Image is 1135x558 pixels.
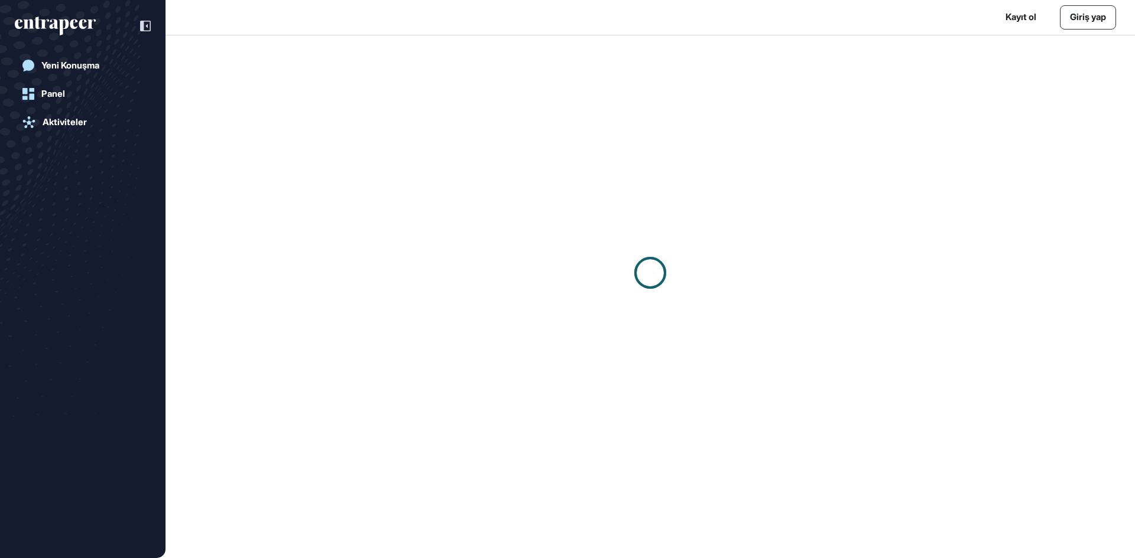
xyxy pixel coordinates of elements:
a: Kayıt ol [1006,11,1036,24]
div: entrapeer-logo [15,17,96,35]
div: Yeni Konuşma [41,60,99,71]
a: Giriş yap [1060,5,1116,30]
div: Panel [41,89,65,99]
div: Aktiviteler [43,117,87,128]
